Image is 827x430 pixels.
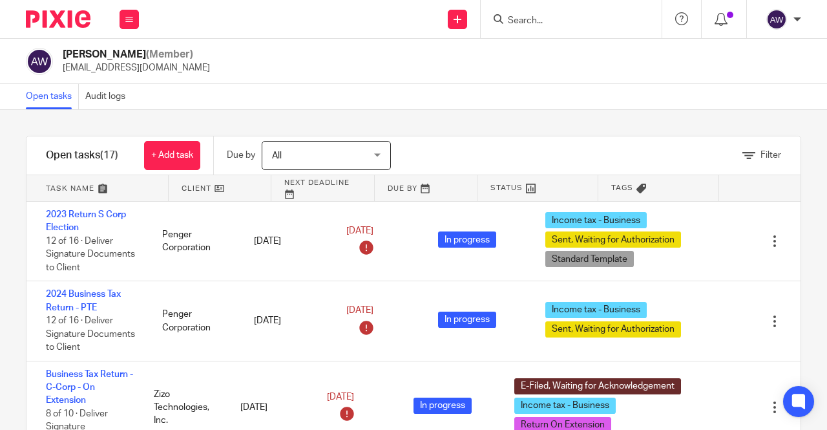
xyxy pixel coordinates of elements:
[438,231,496,248] span: In progress
[46,210,126,232] a: 2023 Return S Corp Election
[760,151,781,160] span: Filter
[545,231,681,248] span: Sent, Waiting for Authorization
[63,61,210,74] p: [EMAIL_ADDRESS][DOMAIN_NAME]
[272,151,282,160] span: All
[227,149,255,162] p: Due by
[46,237,135,272] span: 12 of 16 · Deliver Signature Documents to Client
[63,48,210,61] h2: [PERSON_NAME]
[545,302,647,318] span: Income tax - Business
[144,141,200,170] a: + Add task
[514,398,616,414] span: Income tax - Business
[46,290,121,312] a: 2024 Business Tax Return - PTE
[149,301,241,341] div: Penger Corporation
[46,316,135,352] span: 12 of 16 · Deliver Signature Documents to Client
[346,226,373,235] span: [DATE]
[438,312,496,328] span: In progress
[545,321,681,338] span: Sent, Waiting for Authorization
[346,306,373,315] span: [DATE]
[413,398,472,414] span: In progress
[227,394,314,420] div: [DATE]
[46,370,133,405] a: Business Tax Return - C-Corp - On Extension
[100,150,118,160] span: (17)
[545,212,647,228] span: Income tax - Business
[241,308,333,334] div: [DATE]
[146,49,193,59] span: (Member)
[85,84,132,109] a: Audit logs
[507,16,623,27] input: Search
[26,84,79,109] a: Open tasks
[545,251,634,267] span: Standard Template
[26,10,90,28] img: Pixie
[149,222,241,261] div: Penger Corporation
[26,48,53,75] img: svg%3E
[327,392,354,402] span: [DATE]
[766,9,787,30] img: svg%3E
[241,228,333,254] div: [DATE]
[611,182,633,193] span: Tags
[490,182,523,193] span: Status
[514,378,681,394] span: E-Filed, Waiting for Acknowledgement
[46,149,118,162] h1: Open tasks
